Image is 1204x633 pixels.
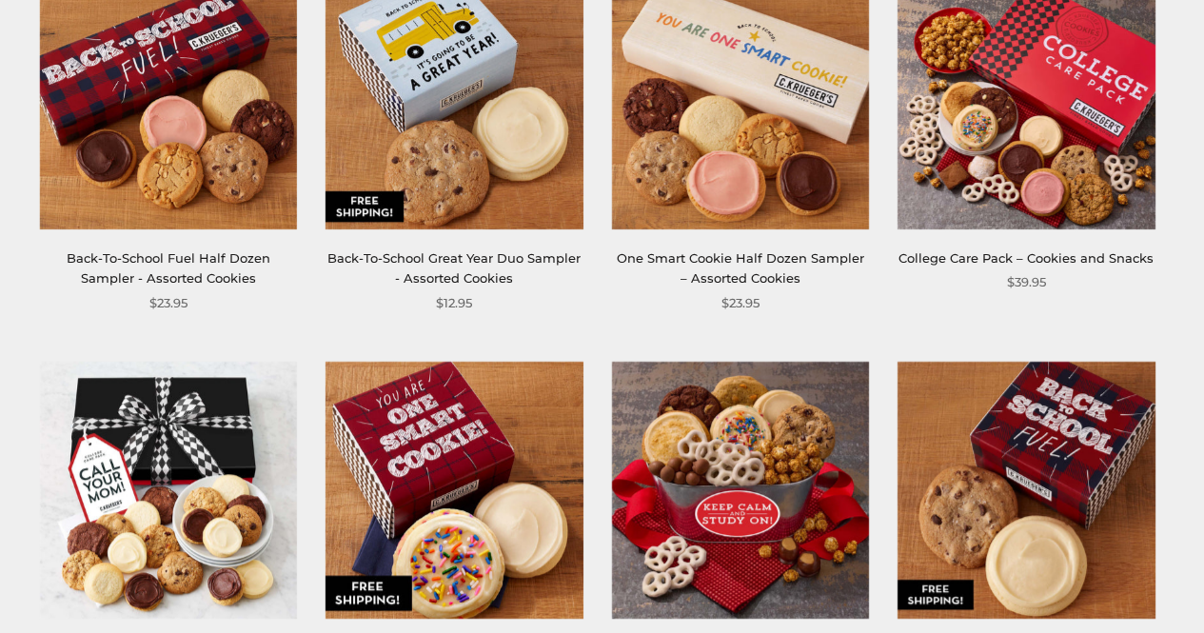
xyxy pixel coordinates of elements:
a: Back-To-School Fuel Half Dozen Sampler - Assorted Cookies [67,250,270,286]
span: $23.95 [149,293,188,313]
a: One Smart Cookie Half Dozen Sampler – Assorted Cookies [617,250,864,286]
a: College Care Pack – Cookies and Snacks [898,250,1154,266]
img: College Care Luxe Cookie Gift Box - Assorted Mini Cookies [40,361,297,618]
span: $12.95 [436,293,472,313]
img: One Smart Cookie Duo Sampler - Iced Cookies [326,361,582,618]
span: $23.95 [721,293,760,313]
img: College Care Pack Gift Pail – Cookies and Snacks [612,361,869,618]
a: Back-To-School Great Year Duo Sampler - Assorted Cookies [327,250,581,286]
span: $39.95 [1007,272,1046,292]
img: Back-To-School Fuel Duo Sampler - Assorted Cookies [898,361,1155,618]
